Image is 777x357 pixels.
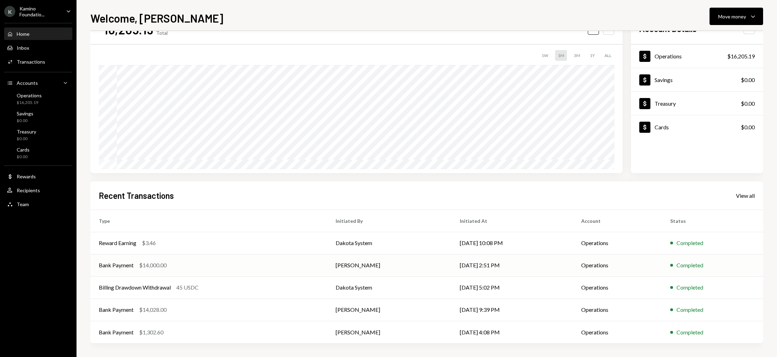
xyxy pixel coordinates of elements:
[451,299,573,321] td: [DATE] 9:39 PM
[17,118,33,124] div: $0.00
[99,328,134,336] div: Bank Payment
[4,108,72,125] a: Savings$0.00
[741,76,755,84] div: $0.00
[555,50,567,61] div: 1M
[176,283,199,292] div: 45 USDC
[99,283,171,292] div: Billing Drawdown Withdrawal
[631,115,763,139] a: Cards$0.00
[4,145,72,161] a: Cards$0.00
[676,261,703,269] div: Completed
[139,261,167,269] div: $14,000.00
[451,321,573,343] td: [DATE] 4:08 PM
[17,173,36,179] div: Rewards
[17,147,30,153] div: Cards
[741,99,755,108] div: $0.00
[571,50,583,61] div: 3M
[4,6,15,17] div: K
[655,53,682,59] div: Operations
[17,201,29,207] div: Team
[573,210,662,232] th: Account
[655,124,669,130] div: Cards
[17,129,36,135] div: Treasury
[99,306,134,314] div: Bank Payment
[573,254,662,276] td: Operations
[451,276,573,299] td: [DATE] 5:02 PM
[327,321,452,343] td: [PERSON_NAME]
[655,100,676,107] div: Treasury
[655,76,673,83] div: Savings
[631,44,763,68] a: Operations$16,205.19
[710,8,763,25] button: Move money
[4,27,72,40] a: Home
[676,239,703,247] div: Completed
[451,232,573,254] td: [DATE] 10:08 PM
[327,276,452,299] td: Dakota System
[4,41,72,54] a: Inbox
[587,50,598,61] div: 1Y
[99,261,134,269] div: Bank Payment
[631,68,763,91] a: Savings$0.00
[4,76,72,89] a: Accounts
[17,136,36,142] div: $0.00
[573,299,662,321] td: Operations
[90,11,223,25] h1: Welcome, [PERSON_NAME]
[17,45,29,51] div: Inbox
[573,321,662,343] td: Operations
[573,276,662,299] td: Operations
[99,239,136,247] div: Reward Earning
[676,306,703,314] div: Completed
[17,111,33,116] div: Savings
[17,92,42,98] div: Operations
[4,127,72,143] a: Treasury$0.00
[4,198,72,210] a: Team
[4,184,72,196] a: Recipients
[4,90,72,107] a: Operations$16,205.19
[727,52,755,60] div: $16,205.19
[4,55,72,68] a: Transactions
[139,328,163,336] div: $1,302.60
[19,6,61,17] div: Kamino Foundatio...
[4,170,72,182] a: Rewards
[573,232,662,254] td: Operations
[676,328,703,336] div: Completed
[17,187,40,193] div: Recipients
[99,190,174,201] h2: Recent Transactions
[139,306,167,314] div: $14,028.00
[142,239,156,247] div: $3.46
[17,59,45,65] div: Transactions
[17,154,30,160] div: $0.00
[156,30,168,36] div: Total
[327,299,452,321] td: [PERSON_NAME]
[327,232,452,254] td: Dakota System
[539,50,551,61] div: 1W
[17,31,30,37] div: Home
[17,80,38,86] div: Accounts
[736,192,755,199] a: View all
[17,100,42,106] div: $16,205.19
[662,210,763,232] th: Status
[741,123,755,131] div: $0.00
[327,210,452,232] th: Initiated By
[451,254,573,276] td: [DATE] 2:51 PM
[90,210,327,232] th: Type
[327,254,452,276] td: [PERSON_NAME]
[631,92,763,115] a: Treasury$0.00
[718,13,746,20] div: Move money
[676,283,703,292] div: Completed
[602,50,614,61] div: ALL
[451,210,573,232] th: Initiated At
